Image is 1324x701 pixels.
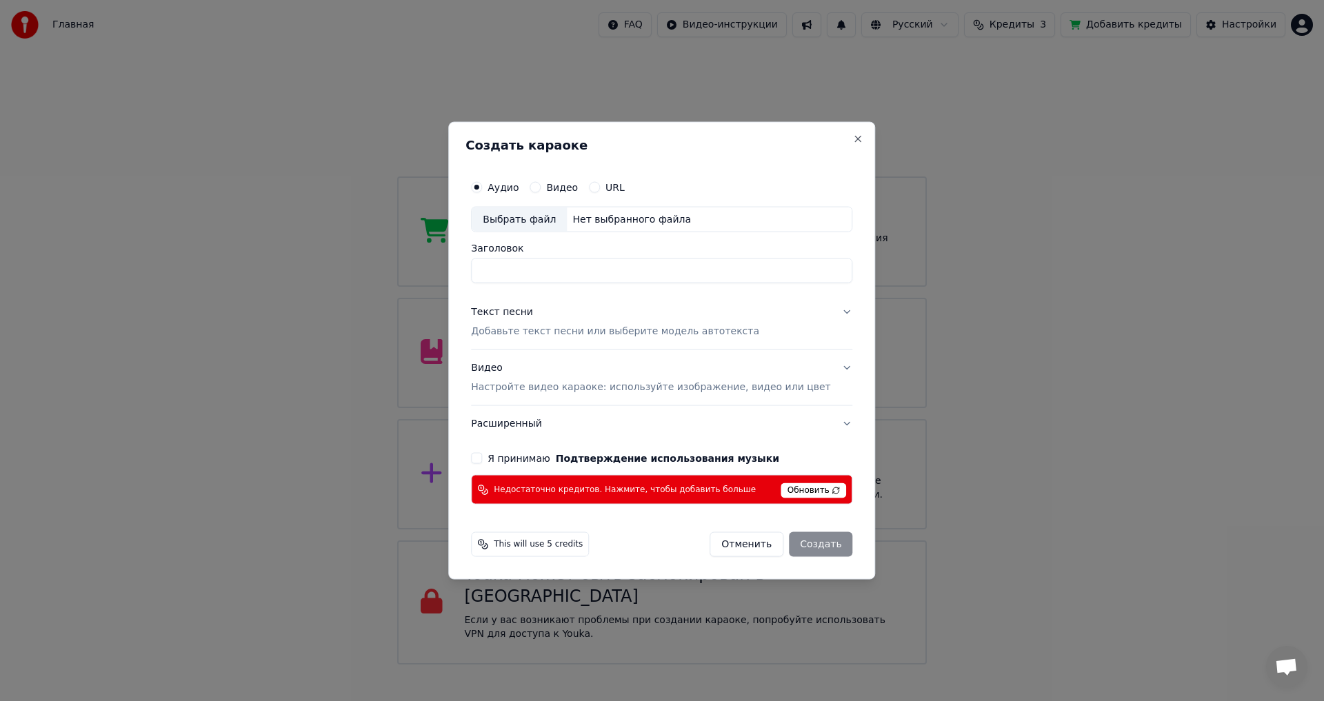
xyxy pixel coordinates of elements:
button: Расширенный [471,406,852,442]
div: Нет выбранного файла [567,212,696,226]
span: Обновить [781,483,847,498]
p: Настройте видео караоке: используйте изображение, видео или цвет [471,380,830,394]
span: Недостаточно кредитов. Нажмите, чтобы добавить больше [494,484,756,495]
label: Заголовок [471,243,852,253]
label: Аудио [488,182,519,192]
h2: Создать караоке [465,139,858,151]
label: Видео [546,182,578,192]
label: Я принимаю [488,454,779,463]
p: Добавьте текст песни или выберите модель автотекста [471,325,759,338]
div: Выбрать файл [472,207,567,232]
div: Текст песни [471,305,533,319]
span: This will use 5 credits [494,539,583,550]
button: Я принимаю [556,454,779,463]
button: Отменить [710,532,783,557]
button: Текст песниДобавьте текст песни или выберите модель автотекста [471,294,852,349]
div: Видео [471,361,830,394]
label: URL [605,182,625,192]
button: ВидеоНастройте видео караоке: используйте изображение, видео или цвет [471,350,852,405]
